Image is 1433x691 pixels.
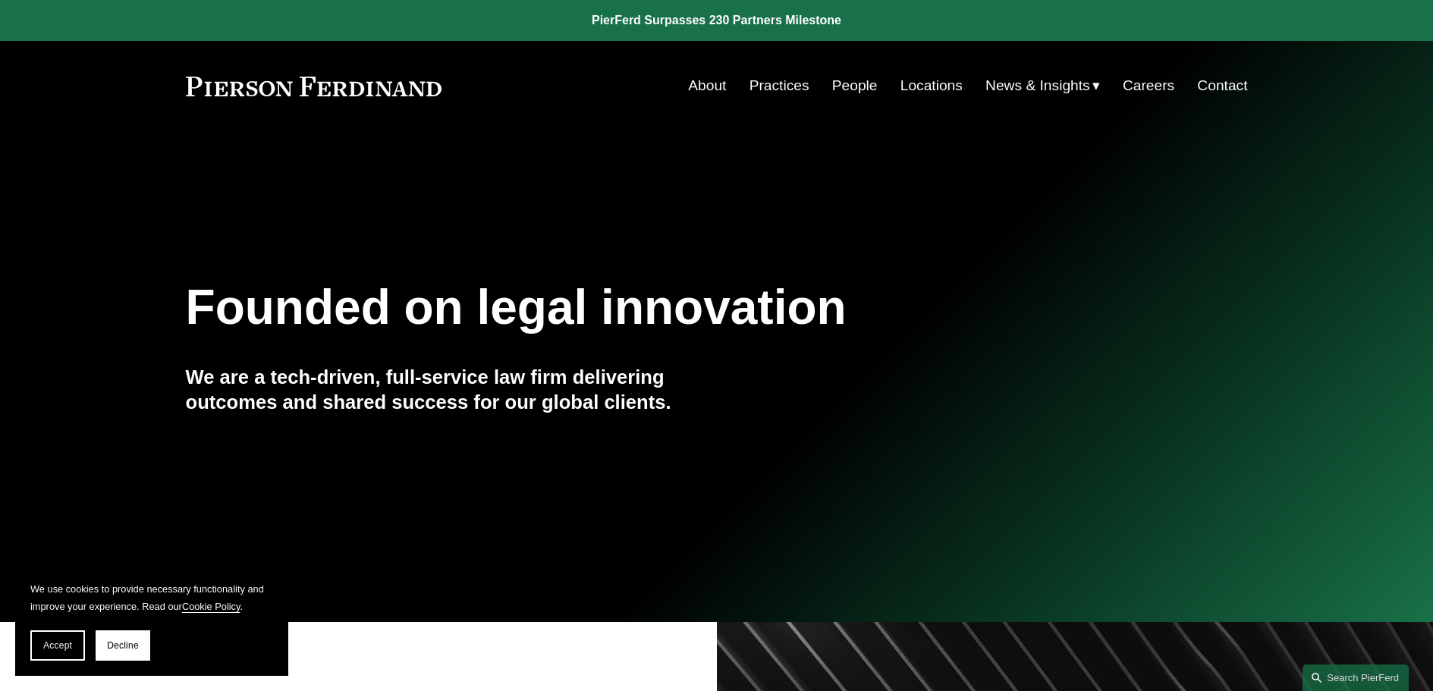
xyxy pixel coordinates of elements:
[985,71,1100,100] a: folder dropdown
[1197,71,1247,100] a: Contact
[832,71,878,100] a: People
[30,630,85,661] button: Accept
[1123,71,1174,100] a: Careers
[96,630,150,661] button: Decline
[688,71,726,100] a: About
[1303,664,1409,691] a: Search this site
[749,71,809,100] a: Practices
[186,365,717,414] h4: We are a tech-driven, full-service law firm delivering outcomes and shared success for our global...
[985,73,1090,99] span: News & Insights
[15,565,288,676] section: Cookie banner
[30,580,273,615] p: We use cookies to provide necessary functionality and improve your experience. Read our .
[107,640,139,651] span: Decline
[186,280,1071,335] h1: Founded on legal innovation
[43,640,72,651] span: Accept
[182,601,240,612] a: Cookie Policy
[900,71,963,100] a: Locations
